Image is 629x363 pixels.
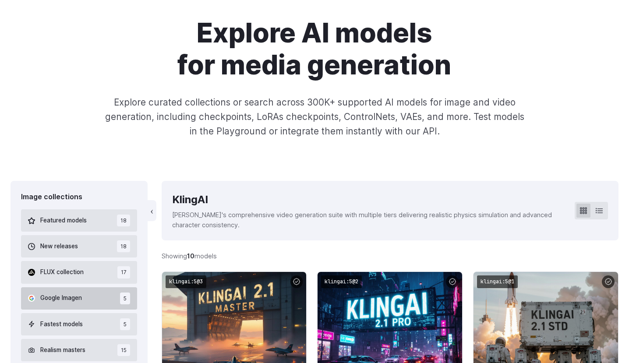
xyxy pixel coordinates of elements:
span: New releases [40,242,78,251]
div: KlingAI [172,191,561,208]
button: Google Imagen 5 [21,287,137,310]
span: Google Imagen [40,293,82,303]
span: 17 [117,266,130,278]
p: [PERSON_NAME]'s comprehensive video generation suite with multiple tiers delivering realistic phy... [172,210,561,230]
span: FLUX collection [40,268,84,277]
span: Featured models [40,216,87,226]
span: 18 [117,240,130,252]
span: 5 [120,318,130,330]
button: Featured models 18 [21,209,137,232]
div: Image collections [21,191,137,203]
h1: Explore AI models for media generation [71,17,558,81]
button: Fastest models 5 [21,313,137,335]
span: 18 [117,215,130,226]
span: Realism masters [40,345,85,355]
code: klingai:5@1 [477,275,518,288]
span: 15 [117,344,130,356]
button: New releases 18 [21,235,137,257]
span: 5 [120,293,130,304]
code: klingai:5@2 [321,275,362,288]
strong: 10 [187,252,194,260]
button: FLUX collection 17 [21,261,137,283]
span: Fastest models [40,320,83,329]
p: Explore curated collections or search across 300K+ supported AI models for image and video genera... [102,95,527,139]
div: Showing models [162,251,217,261]
button: ‹ [148,200,156,221]
code: klingai:5@3 [166,275,206,288]
button: Realism masters 15 [21,339,137,361]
